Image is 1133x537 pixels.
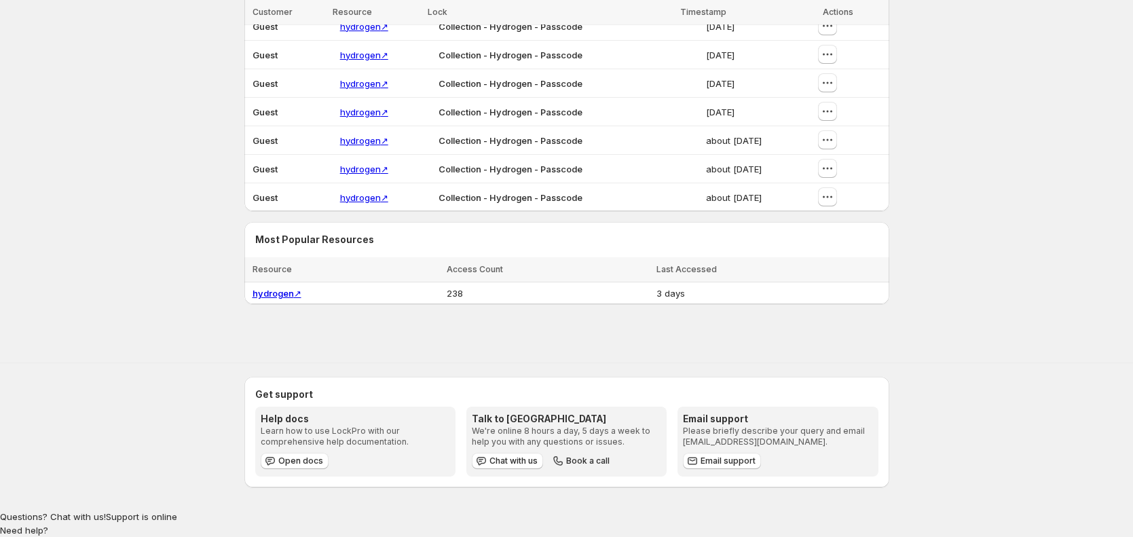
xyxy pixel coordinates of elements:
h2: Most Popular Resources [255,233,878,246]
a: Open docs [261,453,329,469]
a: hydrogen↗ [340,78,388,89]
td: [DATE] [702,69,814,98]
td: [DATE] [702,41,814,69]
span: Resource [333,7,372,17]
a: hydrogen↗ [340,135,388,146]
span: Guest [253,107,278,117]
h3: Talk to [GEOGRAPHIC_DATA] [472,412,661,426]
td: 3 days [652,282,889,305]
span: Guest [253,192,278,203]
span: Access Count [447,264,503,274]
td: [DATE] [702,12,814,41]
span: Collection - Hydrogen - Passcode [439,164,582,174]
span: Guest [253,78,278,89]
a: hydrogen↗ [340,107,388,117]
span: Customer [253,7,293,17]
span: Support is online [106,511,177,522]
p: Please briefly describe your query and email [EMAIL_ADDRESS][DOMAIN_NAME]. [683,426,872,447]
a: hydrogen↗ [340,50,388,60]
span: Resource [253,264,292,274]
a: hydrogen↗ [340,164,388,174]
p: Learn how to use LockPro with our comprehensive help documentation. [261,426,450,447]
h3: Email support [683,412,872,426]
span: Collection - Hydrogen - Passcode [439,135,582,146]
span: Book a call [566,456,610,466]
span: Collection - Hydrogen - Passcode [439,78,582,89]
span: Guest [253,50,278,60]
span: Collection - Hydrogen - Passcode [439,192,582,203]
span: Lock [428,7,447,17]
span: Open docs [278,456,323,466]
h2: Get support [255,388,878,401]
span: Email support [701,456,756,466]
td: 238 [443,282,652,305]
span: Timestamp [680,7,726,17]
span: Guest [253,135,278,146]
td: about [DATE] [702,155,814,183]
button: Book a call [549,453,615,469]
span: Guest [253,21,278,32]
span: Actions [823,7,853,17]
p: We're online 8 hours a day, 5 days a week to help you with any questions or issues. [472,426,661,447]
span: Chat with us [489,456,538,466]
a: Email support [683,453,761,469]
a: hydrogen↗ [340,192,388,203]
a: hydrogen↗ [253,288,301,299]
button: Chat with us [472,453,543,469]
a: hydrogen↗ [340,21,388,32]
span: Last Accessed [656,264,717,274]
td: about [DATE] [702,126,814,155]
span: Collection - Hydrogen - Passcode [439,21,582,32]
td: [DATE] [702,98,814,126]
span: Guest [253,164,278,174]
span: Collection - Hydrogen - Passcode [439,107,582,117]
h3: Help docs [261,412,450,426]
td: about [DATE] [702,183,814,212]
span: Collection - Hydrogen - Passcode [439,50,582,60]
